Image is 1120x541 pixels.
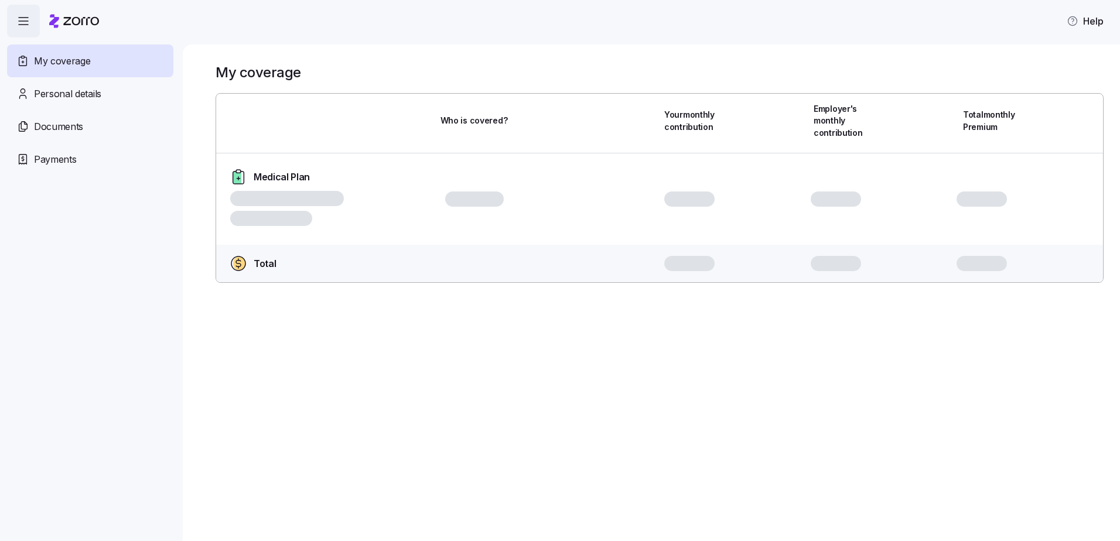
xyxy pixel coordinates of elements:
[7,77,173,110] a: Personal details
[254,170,310,184] span: Medical Plan
[441,115,508,126] span: Who is covered?
[7,143,173,176] a: Payments
[7,44,173,77] a: My coverage
[1057,9,1113,33] button: Help
[1067,14,1104,28] span: Help
[34,87,101,101] span: Personal details
[963,109,1029,133] span: Total monthly Premium
[216,63,301,81] h1: My coverage
[7,110,173,143] a: Documents
[254,256,276,271] span: Total
[34,152,76,167] span: Payments
[34,54,90,69] span: My coverage
[664,109,730,133] span: Your monthly contribution
[814,103,879,139] span: Employer's monthly contribution
[34,119,83,134] span: Documents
